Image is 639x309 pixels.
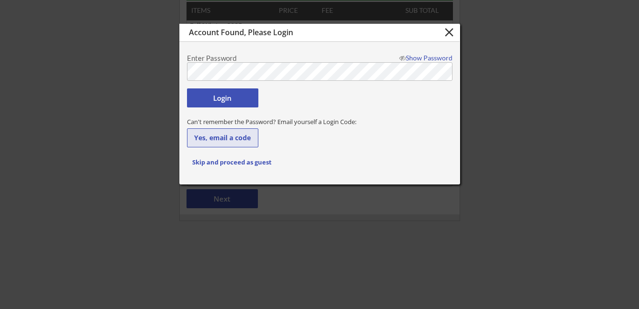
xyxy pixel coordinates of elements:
div: Enter Password [187,55,394,62]
div: Show Password [395,55,452,61]
div: Account Found, Please Login [189,28,415,37]
div: Can't remember the Password? Email yourself a Login Code: [187,117,452,126]
button: close [442,25,457,39]
button: Login [187,88,258,107]
button: Yes, email a code [187,128,258,147]
button: Skip and proceed as guest [187,153,277,172]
